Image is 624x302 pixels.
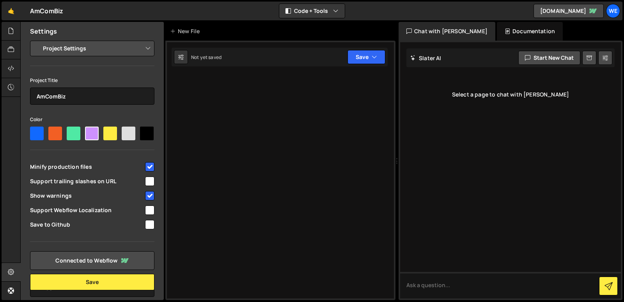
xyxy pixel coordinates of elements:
[279,4,345,18] button: Code + Tools
[606,4,620,18] a: We
[30,163,144,171] span: Minify production files
[30,192,144,200] span: Show warnings
[191,54,222,61] div: Not yet saved
[534,4,604,18] a: [DOMAIN_NAME]
[30,206,144,214] span: Support Webflow Localization
[170,27,203,35] div: New File
[497,22,563,41] div: Documentation
[399,22,495,41] div: Chat with [PERSON_NAME]
[30,221,144,229] span: Save to Github
[30,274,154,290] button: Save
[30,27,57,36] h2: Settings
[30,6,63,16] div: AmComBiz
[30,77,58,84] label: Project Title
[518,51,580,65] button: Start new chat
[410,54,441,62] h2: Slater AI
[30,116,43,123] label: Color
[30,251,154,270] a: Connected to Webflow
[30,88,154,105] input: Project name
[2,2,21,20] a: 🤙
[30,177,144,185] span: Support trailing slashes on URL
[347,50,385,64] button: Save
